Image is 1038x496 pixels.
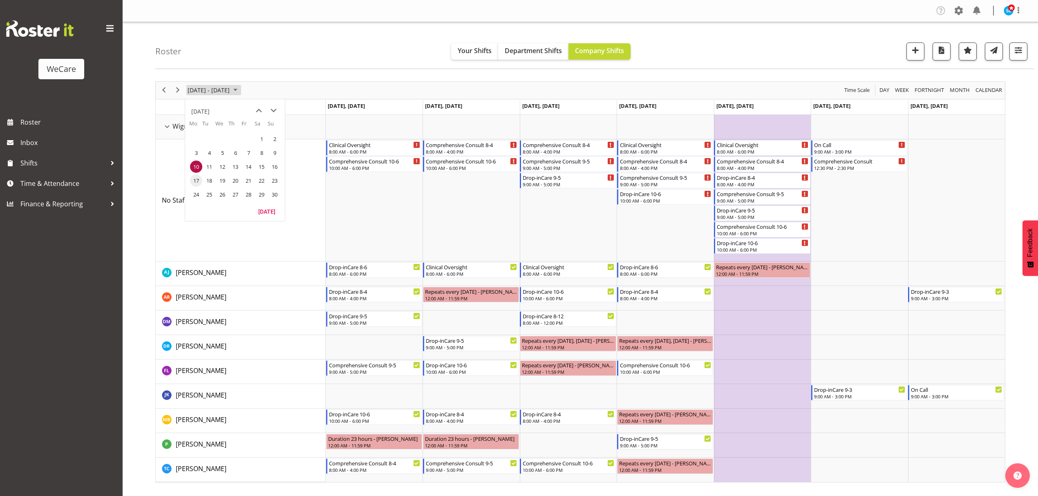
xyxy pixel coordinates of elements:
[156,409,326,433] td: Matthew Brewer resource
[187,85,230,95] span: [DATE] - [DATE]
[451,43,498,60] button: Your Shifts
[619,102,656,109] span: [DATE], [DATE]
[949,85,971,95] button: Timeline Month
[1004,6,1013,16] img: sarah-lamont10911.jpg
[426,270,517,277] div: 8:00 AM - 6:00 PM
[20,198,106,210] span: Finance & Reporting
[523,418,614,424] div: 8:00 AM - 4:00 PM
[911,287,1002,295] div: Drop-inCare 9-3
[186,85,241,95] button: November 2025
[255,133,268,145] span: Saturday, November 1, 2025
[176,464,226,473] span: [PERSON_NAME]
[255,120,268,132] th: Sa
[426,361,517,369] div: Drop-inCare 10-6
[813,102,850,109] span: [DATE], [DATE]
[176,391,226,400] span: [PERSON_NAME]
[717,181,808,188] div: 8:00 AM - 4:00 PM
[523,270,614,277] div: 8:00 AM - 6:00 PM
[974,85,1004,95] button: Month
[20,157,106,169] span: Shifts
[717,246,808,253] div: 10:00 AM - 6:00 PM
[228,120,242,132] th: Th
[879,85,890,95] span: Day
[156,384,326,409] td: John Ko resource
[329,312,420,320] div: Drop-inCare 9-5
[523,467,614,473] div: 10:00 AM - 6:00 PM
[717,239,808,247] div: Drop-inCare 10-6
[522,369,614,375] div: 12:00 AM - 11:59 PM
[423,360,519,376] div: Felize Lacson"s event - Drop-inCare 10-6 Begin From Tuesday, November 11, 2025 at 10:00:00 AM GMT...
[229,147,242,159] span: Thursday, November 6, 2025
[328,102,365,109] span: [DATE], [DATE]
[326,140,422,156] div: No Staff Member"s event - Clinical Oversight Begin From Monday, November 10, 2025 at 8:00:00 AM G...
[268,147,281,159] span: Sunday, November 9, 2025
[716,263,808,271] div: Repeats every [DATE] - [PERSON_NAME]
[425,434,517,442] div: Duration 23 hours - [PERSON_NAME]
[714,238,810,254] div: No Staff Member"s event - Drop-inCare 10-6 Begin From Friday, November 14, 2025 at 10:00:00 AM GM...
[172,85,183,95] button: Next
[811,385,907,400] div: John Ko"s event - Drop-inCare 9-3 Begin From Saturday, November 15, 2025 at 9:00:00 AM GMT+13:00 ...
[717,165,808,171] div: 8:00 AM - 4:00 PM
[268,120,281,132] th: Su
[619,418,711,424] div: 12:00 AM - 11:59 PM
[176,415,226,425] a: [PERSON_NAME]
[329,148,420,155] div: 8:00 AM - 6:00 PM
[814,157,905,165] div: Comprehensive Consult
[716,270,808,277] div: 12:00 AM - 11:59 PM
[523,148,614,155] div: 8:00 AM - 4:00 PM
[326,409,422,425] div: Matthew Brewer"s event - Drop-inCare 10-6 Begin From Monday, November 10, 2025 at 10:00:00 AM GMT...
[423,156,519,172] div: No Staff Member"s event - Comprehensive Consult 10-6 Begin From Tuesday, November 11, 2025 at 10:...
[189,160,202,174] td: Monday, November 10, 2025
[620,295,711,302] div: 8:00 AM - 4:00 PM
[423,140,519,156] div: No Staff Member"s event - Comprehensive Consult 8-4 Begin From Tuesday, November 11, 2025 at 8:00...
[1027,228,1034,257] span: Feedback
[933,42,951,60] button: Download a PDF of the roster according to the set date range.
[906,42,924,60] button: Add a new shift
[620,369,711,375] div: 10:00 AM - 6:00 PM
[843,85,871,95] button: Time Scale
[176,341,226,351] a: [PERSON_NAME]
[717,222,808,230] div: Comprehensive Consult 10-6
[426,148,517,155] div: 8:00 AM - 4:00 PM
[426,263,517,271] div: Clinical Oversight
[162,195,215,205] a: No Staff Member
[326,458,422,474] div: Torry Cobb"s event - Comprehensive Consult 8-4 Begin From Monday, November 10, 2025 at 8:00:00 AM...
[911,295,1002,302] div: 9:00 AM - 3:00 PM
[423,458,519,474] div: Torry Cobb"s event - Comprehensive Consult 9-5 Begin From Tuesday, November 11, 2025 at 9:00:00 A...
[176,268,226,277] a: [PERSON_NAME]
[255,147,268,159] span: Saturday, November 8, 2025
[985,42,1003,60] button: Send a list of all shifts for the selected filtered period to all rostered employees.
[914,85,945,95] span: Fortnight
[913,85,946,95] button: Fortnight
[203,147,215,159] span: Tuesday, November 4, 2025
[811,140,907,156] div: No Staff Member"s event - On Call Begin From Saturday, November 15, 2025 at 9:00:00 AM GMT+13:00 ...
[176,317,226,326] span: [PERSON_NAME]
[894,85,910,95] span: Week
[216,188,228,201] span: Wednesday, November 26, 2025
[714,173,810,188] div: No Staff Member"s event - Drop-inCare 8-4 Begin From Friday, November 14, 2025 at 8:00:00 AM GMT+...
[329,319,420,326] div: 9:00 AM - 5:00 PM
[619,336,711,344] div: Repeats every [DATE], [DATE] - [PERSON_NAME]
[426,344,517,351] div: 9:00 AM - 5:00 PM
[162,196,215,205] span: No Staff Member
[843,85,870,95] span: Time Scale
[523,410,614,418] div: Drop-inCare 8-4
[520,409,616,425] div: Matthew Brewer"s event - Drop-inCare 8-4 Begin From Wednesday, November 12, 2025 at 8:00:00 AM GM...
[717,197,808,204] div: 9:00 AM - 5:00 PM
[189,120,202,132] th: Mo
[620,181,711,188] div: 9:00 AM - 5:00 PM
[717,141,808,149] div: Clinical Oversight
[176,440,226,449] span: [PERSON_NAME]
[520,262,616,278] div: AJ Jones"s event - Clinical Oversight Begin From Wednesday, November 12, 2025 at 8:00:00 AM GMT+1...
[520,458,616,474] div: Torry Cobb"s event - Comprehensive Consult 10-6 Begin From Wednesday, November 12, 2025 at 10:00:...
[910,102,948,109] span: [DATE], [DATE]
[176,317,226,326] a: [PERSON_NAME]
[242,120,255,132] th: Fr
[216,147,228,159] span: Wednesday, November 5, 2025
[426,369,517,375] div: 10:00 AM - 6:00 PM
[242,174,255,187] span: Friday, November 21, 2025
[176,366,226,375] a: [PERSON_NAME]
[20,177,106,190] span: Time & Attendance
[523,459,614,467] div: Comprehensive Consult 10-6
[523,165,614,171] div: 9:00 AM - 5:00 PM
